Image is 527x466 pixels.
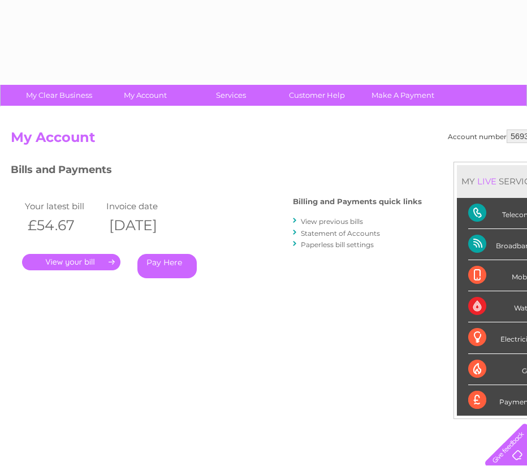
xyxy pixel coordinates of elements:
a: My Clear Business [12,85,106,106]
a: Pay Here [137,254,197,278]
a: . [22,254,120,270]
th: [DATE] [103,214,185,237]
a: My Account [98,85,192,106]
a: Make A Payment [356,85,450,106]
h3: Bills and Payments [11,162,422,182]
a: Customer Help [270,85,364,106]
h4: Billing and Payments quick links [293,197,422,206]
td: Your latest bill [22,199,103,214]
a: Services [184,85,278,106]
td: Invoice date [103,199,185,214]
div: LIVE [475,176,499,187]
a: Paperless bill settings [301,240,374,249]
a: View previous bills [301,217,363,226]
a: Statement of Accounts [301,229,380,238]
th: £54.67 [22,214,103,237]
